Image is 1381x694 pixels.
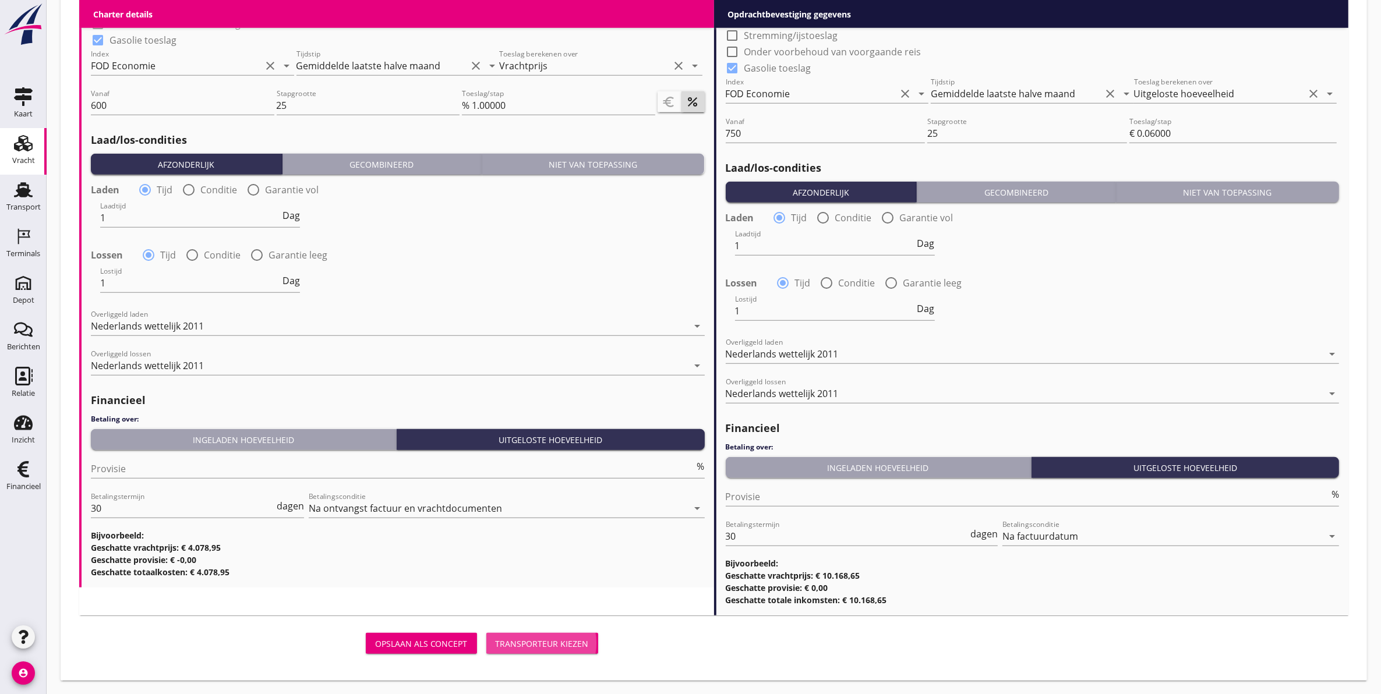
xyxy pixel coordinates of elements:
[96,158,277,171] div: Afzonderlijk
[499,61,548,71] div: Vrachtprijs
[726,349,839,359] div: Nederlands wettelijk 2011
[91,184,119,196] strong: Laden
[917,182,1116,203] button: Gecombineerd
[726,388,839,399] div: Nederlands wettelijk 2011
[91,321,204,331] div: Nederlands wettelijk 2011
[1002,531,1078,541] div: Na factuurdatum
[744,62,811,74] label: Gasolie toeslag
[691,501,705,515] i: arrow_drop_down
[91,554,705,566] h3: Geschatte provisie: € -0,00
[1121,186,1334,199] div: Niet van toepassing
[265,184,319,196] label: Garantie vol
[100,274,280,292] input: Lostijd
[931,88,1075,99] div: Gemiddelde laatste halve maand
[91,541,705,554] h3: Geschatte vrachtprijs: € 4.078,95
[1306,87,1320,101] i: clear
[1036,462,1334,474] div: Uitgeloste hoeveelheid
[726,557,1340,569] h3: Bijvoorbeeld:
[688,59,702,73] i: arrow_drop_down
[91,414,705,424] h4: Betaling over:
[726,569,1340,582] h3: Geschatte vrachtprijs: € 10.168,65
[6,250,40,257] div: Terminals
[282,154,482,175] button: Gecombineerd
[160,249,176,261] label: Tijd
[726,420,1340,436] h2: Financieel
[726,594,1340,606] h3: Geschatte totale inkomsten: € 10.168,65
[921,186,1111,199] div: Gecombineerd
[12,436,35,444] div: Inzicht
[91,360,204,371] div: Nederlands wettelijk 2011
[792,212,807,224] label: Tijd
[839,277,875,289] label: Conditie
[744,30,838,41] label: Stremming/ijstoeslag
[662,95,676,109] i: euro
[7,343,40,350] div: Berichten
[914,87,928,101] i: arrow_drop_down
[1120,87,1134,101] i: arrow_drop_down
[735,236,915,255] input: Laadtijd
[695,462,705,471] div: %
[6,483,41,490] div: Financieel
[91,96,274,115] input: Vanaf
[726,527,968,546] input: Betalingstermijn
[900,212,953,224] label: Garantie vol
[309,503,502,514] div: Na ontvangst factuur en vrachtdocumenten
[1134,88,1235,99] div: Uitgeloste hoeveelheid
[744,13,853,25] label: HWZ (hoogwatertoeslag)
[1325,347,1339,361] i: arrow_drop_down
[726,182,917,203] button: Afzonderlijk
[744,46,921,58] label: Onder voorbehoud van voorgaande reis
[366,633,477,654] button: Opslaan als concept
[917,239,935,248] span: Dag
[795,277,811,289] label: Tijd
[1137,124,1337,143] input: Toeslag/stap
[835,212,872,224] label: Conditie
[91,154,282,175] button: Afzonderlijk
[462,98,472,112] div: %
[898,87,912,101] i: clear
[274,501,304,511] div: dagen
[691,319,705,333] i: arrow_drop_down
[691,359,705,373] i: arrow_drop_down
[91,566,705,578] h3: Geschatte totaalkosten: € 4.078,95
[12,157,35,164] div: Vracht
[401,434,700,446] div: Uitgeloste hoeveelheid
[469,59,483,73] i: clear
[486,633,598,654] button: Transporteur kiezen
[280,59,294,73] i: arrow_drop_down
[1104,87,1118,101] i: clear
[6,203,41,211] div: Transport
[397,429,704,450] button: Uitgeloste hoeveelheid
[726,277,758,289] strong: Lossen
[296,61,441,71] div: Gemiddelde laatste halve maand
[91,459,695,478] input: Provisie
[726,124,926,143] input: Vanaf
[91,61,156,71] div: FOD Economie
[1032,457,1339,478] button: Uitgeloste hoeveelheid
[1325,387,1339,401] i: arrow_drop_down
[1116,182,1339,203] button: Niet van toepassing
[730,186,912,199] div: Afzonderlijk
[1323,87,1337,101] i: arrow_drop_down
[91,529,705,541] h3: Bijvoorbeeld:
[157,184,172,196] label: Tijd
[482,154,705,175] button: Niet van toepassing
[110,2,203,13] label: Stremming/ijstoeslag
[96,434,391,446] div: Ingeladen hoeveelheid
[1325,529,1339,543] i: arrow_drop_down
[287,158,476,171] div: Gecombineerd
[277,96,460,115] input: Stapgrootte
[110,18,287,30] label: Onder voorbehoud van voorgaande reis
[472,96,655,115] input: Toeslag/stap
[726,442,1340,452] h4: Betaling over:
[282,211,300,220] span: Dag
[100,208,280,227] input: Laadtijd
[726,582,1340,594] h3: Geschatte provisie: € 0,00
[91,429,397,450] button: Ingeladen hoeveelheid
[917,304,935,313] span: Dag
[686,95,700,109] i: percent
[927,124,1127,143] input: Stapgrootte
[726,160,1340,176] h2: Laad/los-condities
[282,276,300,285] span: Dag
[110,34,176,46] label: Gasolie toeslag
